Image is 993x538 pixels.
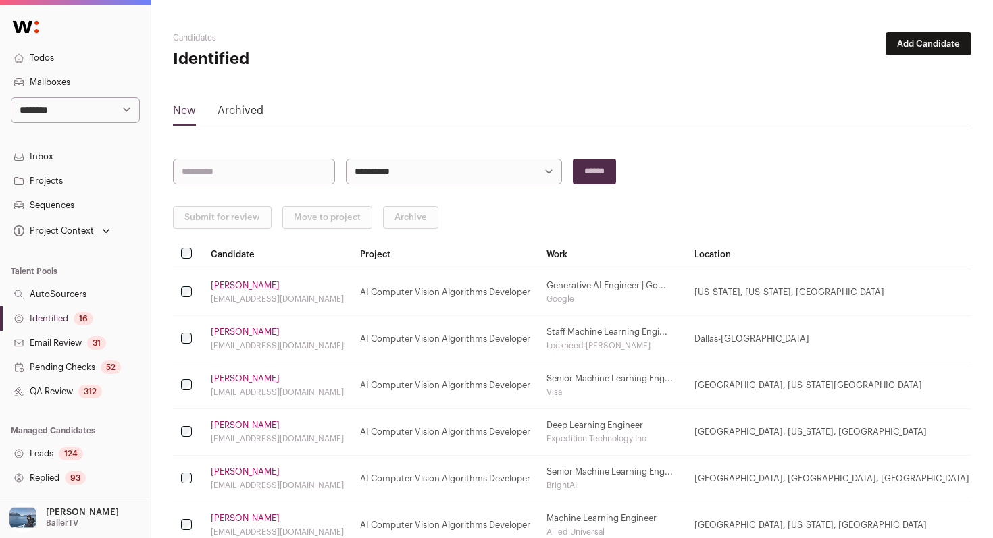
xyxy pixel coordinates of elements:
a: Archived [218,103,263,124]
div: Visa [546,387,678,398]
div: Project Context [11,225,94,236]
td: Staff Machine Learning Engi... [538,316,686,362]
td: AI Computer Vision Algorithms Developer [352,456,538,502]
div: [EMAIL_ADDRESS][DOMAIN_NAME] [211,340,344,351]
div: Lockheed [PERSON_NAME] [546,340,678,351]
p: BallerTV [46,518,78,529]
td: Deep Learning Engineer [538,409,686,456]
button: Open dropdown [5,503,122,533]
th: Project [352,240,538,269]
th: Location [686,240,977,269]
td: [GEOGRAPHIC_DATA], [US_STATE][GEOGRAPHIC_DATA] [686,362,977,409]
div: 312 [78,385,102,398]
div: BrightAI [546,480,678,491]
a: [PERSON_NAME] [211,373,280,384]
td: Senior Machine Learning Eng... [538,456,686,502]
div: Google [546,294,678,304]
button: Open dropdown [11,221,113,240]
td: AI Computer Vision Algorithms Developer [352,409,538,456]
td: [GEOGRAPHIC_DATA], [US_STATE], [GEOGRAPHIC_DATA] [686,409,977,456]
div: Allied Universal [546,527,678,537]
img: Wellfound [5,14,46,41]
div: [EMAIL_ADDRESS][DOMAIN_NAME] [211,527,344,537]
a: [PERSON_NAME] [211,466,280,477]
div: Expedition Technology Inc [546,433,678,444]
td: [GEOGRAPHIC_DATA], [GEOGRAPHIC_DATA], [GEOGRAPHIC_DATA] [686,456,977,502]
div: [EMAIL_ADDRESS][DOMAIN_NAME] [211,387,344,398]
a: [PERSON_NAME] [211,513,280,524]
td: Senior Machine Learning Eng... [538,362,686,409]
h1: Identified [173,49,439,70]
td: AI Computer Vision Algorithms Developer [352,362,538,409]
img: 17109629-medium_jpg [8,503,38,533]
div: 93 [65,471,86,485]
div: [EMAIL_ADDRESS][DOMAIN_NAME] [211,294,344,304]
div: 52 [101,360,121,374]
a: [PERSON_NAME] [211,280,280,291]
div: 31 [87,336,106,350]
div: [EMAIL_ADDRESS][DOMAIN_NAME] [211,433,344,444]
a: [PERSON_NAME] [211,420,280,431]
td: AI Computer Vision Algorithms Developer [352,269,538,316]
td: Dallas-[GEOGRAPHIC_DATA] [686,316,977,362]
div: [EMAIL_ADDRESS][DOMAIN_NAME] [211,480,344,491]
div: 124 [59,447,83,460]
button: Add Candidate [886,32,971,55]
th: Work [538,240,686,269]
a: [PERSON_NAME] [211,327,280,338]
th: Candidate [203,240,352,269]
a: New [173,103,196,124]
td: AI Computer Vision Algorithms Developer [352,316,538,362]
div: 16 [74,312,93,325]
p: [PERSON_NAME] [46,507,119,518]
td: [US_STATE], [US_STATE], [GEOGRAPHIC_DATA] [686,269,977,316]
td: Generative AI Engineer | Go... [538,269,686,316]
h2: Candidates [173,32,439,43]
